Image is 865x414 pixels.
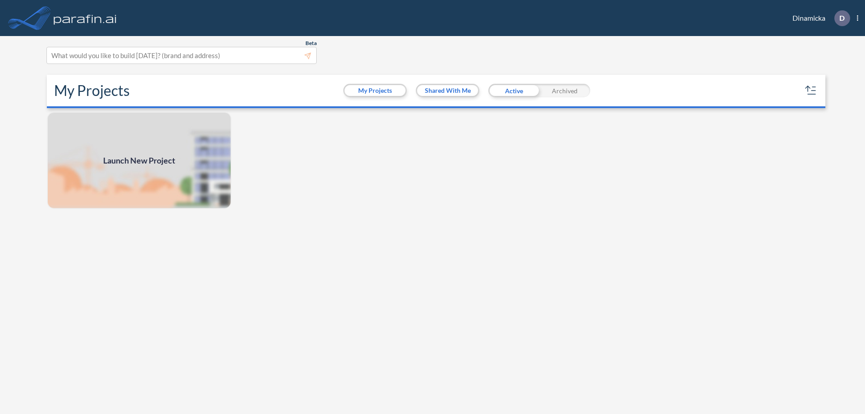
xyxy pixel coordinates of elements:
[345,85,405,96] button: My Projects
[54,82,130,99] h2: My Projects
[305,40,317,47] span: Beta
[47,112,232,209] img: add
[103,155,175,167] span: Launch New Project
[804,83,818,98] button: sort
[839,14,845,22] p: D
[779,10,858,26] div: Dinamicka
[488,84,539,97] div: Active
[417,85,478,96] button: Shared With Me
[539,84,590,97] div: Archived
[52,9,118,27] img: logo
[47,112,232,209] a: Launch New Project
